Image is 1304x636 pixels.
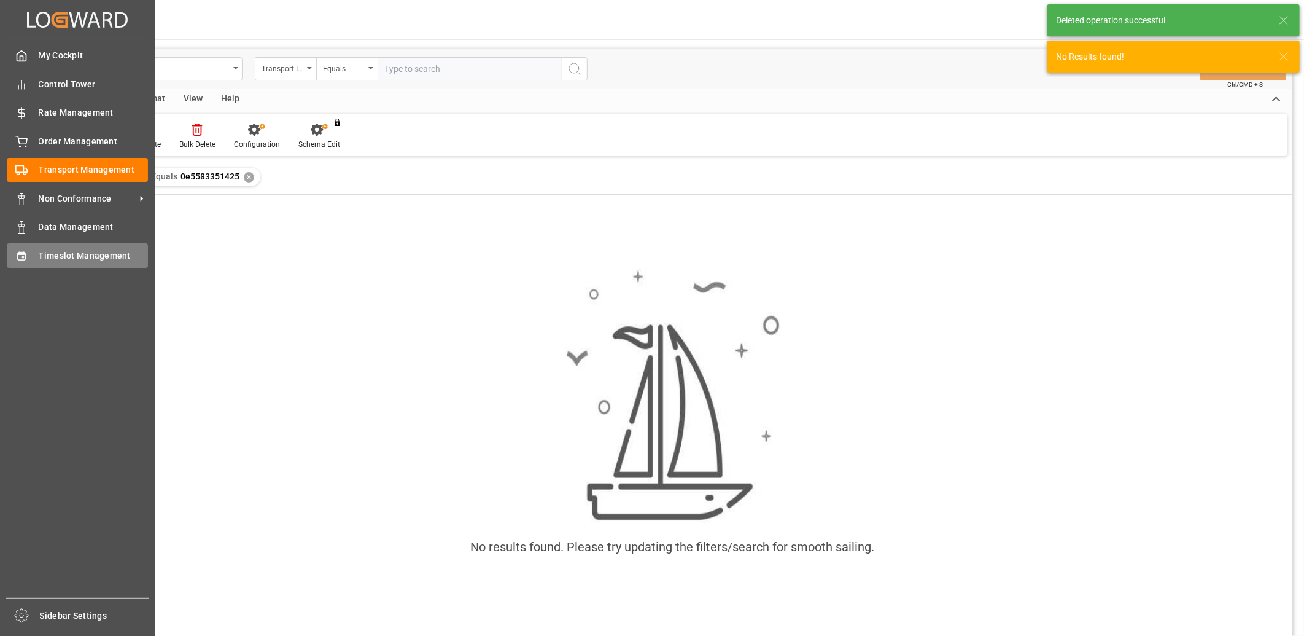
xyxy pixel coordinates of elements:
[7,215,148,239] a: Data Management
[39,106,149,119] span: Rate Management
[7,243,148,267] a: Timeslot Management
[180,171,239,181] span: 0e5583351425
[262,60,303,74] div: Transport ID Logward
[7,44,148,68] a: My Cockpit
[39,49,149,62] span: My Cockpit
[174,89,212,110] div: View
[323,60,365,74] div: Equals
[7,158,148,182] a: Transport Management
[1227,80,1263,89] span: Ctrl/CMD + S
[1056,50,1267,63] div: No Results found!
[234,139,280,150] div: Configuration
[565,269,780,523] img: smooth_sailing.jpeg
[7,129,148,153] a: Order Management
[7,72,148,96] a: Control Tower
[316,57,378,80] button: open menu
[244,172,254,183] div: ✕
[39,163,149,176] span: Transport Management
[40,610,150,622] span: Sidebar Settings
[378,57,562,80] input: Type to search
[1056,14,1267,27] div: Deleted operation successful
[470,538,874,556] div: No results found. Please try updating the filters/search for smooth sailing.
[179,139,215,150] div: Bulk Delete
[151,171,177,181] span: Equals
[7,101,148,125] a: Rate Management
[39,249,149,262] span: Timeslot Management
[212,89,249,110] div: Help
[255,57,316,80] button: open menu
[39,192,136,205] span: Non Conformance
[39,221,149,234] span: Data Management
[39,135,149,148] span: Order Management
[39,78,149,91] span: Control Tower
[562,57,588,80] button: search button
